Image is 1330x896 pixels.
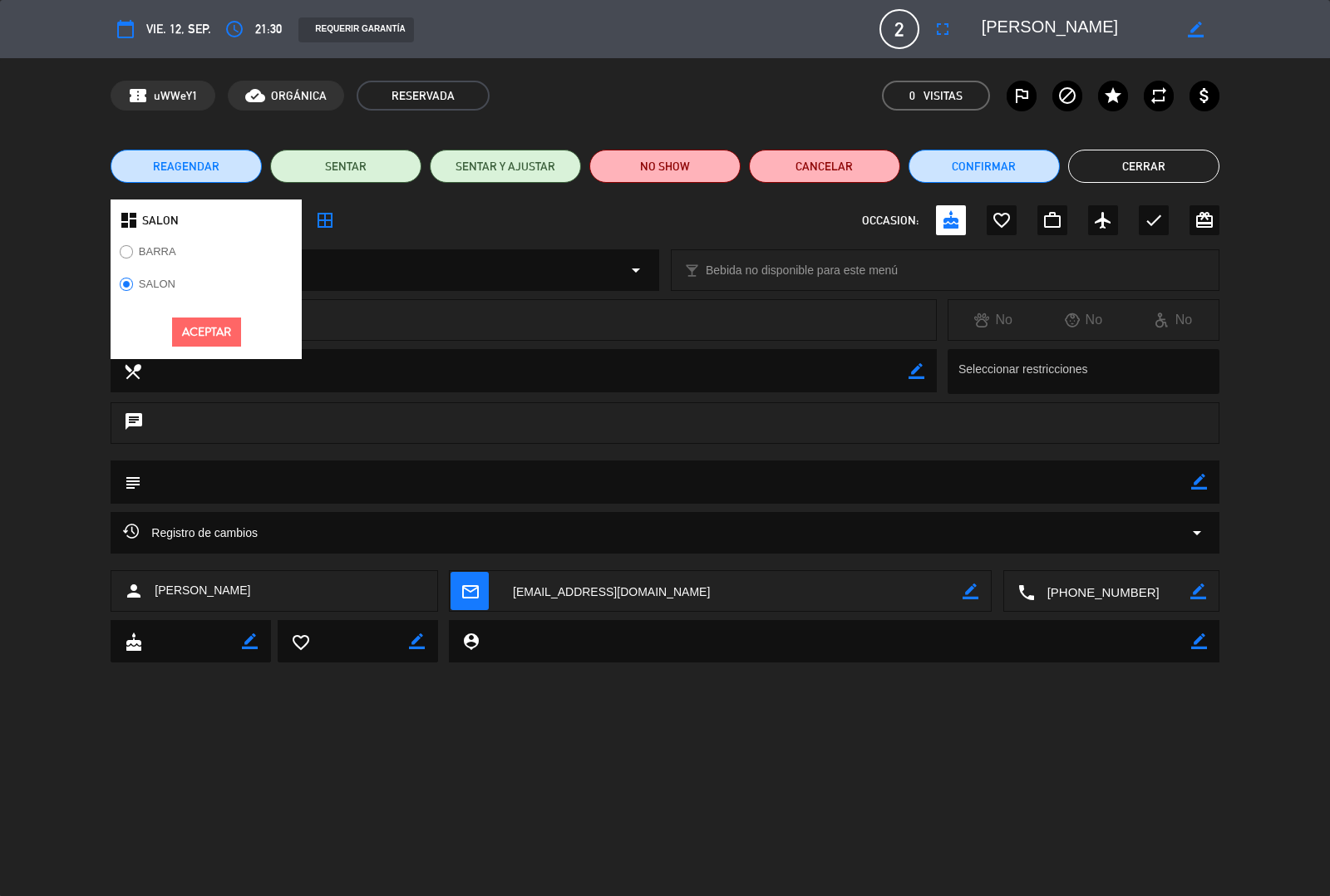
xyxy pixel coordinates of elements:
span: REAGENDAR [153,158,219,175]
button: Cerrar [1068,150,1219,183]
i: star [1103,86,1123,106]
div: No [1038,309,1128,331]
label: SALON [139,278,175,289]
i: work_outline [1042,210,1062,230]
span: SALON [142,211,179,230]
i: arrow_drop_down [626,260,646,280]
i: repeat [1149,86,1169,106]
i: border_all [315,210,335,230]
i: cake [941,210,961,230]
button: fullscreen [928,14,958,44]
i: chat [124,411,144,435]
i: airplanemode_active [1093,210,1113,230]
button: NO SHOW [589,150,741,183]
i: border_color [1191,633,1207,649]
i: border_color [1191,474,1207,490]
i: dashboard [119,210,139,230]
i: card_giftcard [1195,210,1214,230]
i: border_color [1190,583,1206,599]
i: local_dining [123,362,141,380]
span: ORGÁNICA [271,86,327,106]
div: REQUERIR GARANTÍA [298,17,413,42]
span: vie. 12, sep. [146,19,211,39]
i: block [1057,86,1077,106]
span: uWWeY1 [154,86,198,106]
i: border_color [1188,22,1204,37]
span: Bebida no disponible para este menú [706,261,898,280]
span: 21:30 [255,19,282,39]
i: border_color [963,583,978,599]
button: Confirmar [909,150,1060,183]
i: person_pin [461,632,480,650]
i: border_color [409,633,425,649]
em: Visitas [924,86,963,106]
span: 2 [879,9,919,49]
span: OCCASION: [862,211,919,230]
span: RESERVADA [357,81,490,111]
i: favorite_border [291,633,309,651]
i: local_phone [1017,583,1035,601]
i: attach_money [1195,86,1214,106]
button: Cancelar [749,150,900,183]
div: No [948,309,1038,331]
button: SENTAR [270,150,421,183]
div: No [1128,309,1218,331]
i: cake [124,633,142,651]
button: REAGENDAR [111,150,262,183]
i: cloud_done [245,86,265,106]
i: person [124,581,144,601]
button: SENTAR Y AJUSTAR [430,150,581,183]
i: border_color [909,363,924,379]
i: mail_outline [461,582,479,600]
i: check [1144,210,1164,230]
i: arrow_drop_down [1187,523,1207,543]
i: fullscreen [933,19,953,39]
label: BARRA [139,246,176,257]
button: Aceptar [172,318,241,347]
button: access_time [219,14,249,44]
span: Registro de cambios [123,523,258,543]
i: border_color [242,633,258,649]
i: calendar_today [116,19,135,39]
span: 0 [909,86,915,106]
i: access_time [224,19,244,39]
span: [PERSON_NAME] [155,581,250,600]
i: favorite_border [992,210,1012,230]
i: local_bar [684,263,700,278]
i: subject [123,473,141,491]
button: calendar_today [111,14,140,44]
span: confirmation_number [128,86,148,106]
i: outlined_flag [1012,86,1032,106]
